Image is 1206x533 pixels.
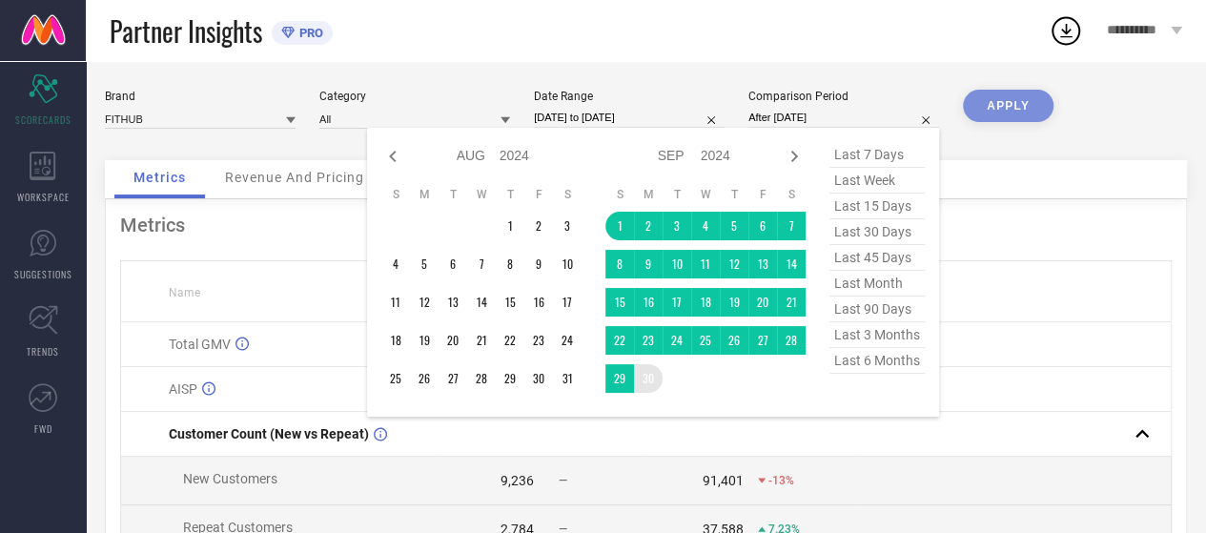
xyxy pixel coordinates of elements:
td: Sat Sep 14 2024 [777,250,806,278]
div: 91,401 [703,473,744,488]
th: Sunday [381,187,410,202]
span: Metrics [133,170,186,185]
td: Mon Sep 23 2024 [634,326,663,355]
th: Thursday [720,187,748,202]
td: Mon Aug 26 2024 [410,364,439,393]
td: Mon Aug 05 2024 [410,250,439,278]
th: Saturday [553,187,582,202]
div: Next month [783,145,806,168]
span: last 3 months [829,322,925,348]
td: Thu Sep 12 2024 [720,250,748,278]
span: Partner Insights [110,11,262,51]
input: Select date range [534,108,725,128]
span: WORKSPACE [17,190,70,204]
td: Tue Aug 27 2024 [439,364,467,393]
td: Wed Sep 11 2024 [691,250,720,278]
th: Thursday [496,187,524,202]
div: Category [319,90,510,103]
td: Wed Aug 07 2024 [467,250,496,278]
th: Wednesday [691,187,720,202]
td: Fri Aug 09 2024 [524,250,553,278]
td: Mon Aug 12 2024 [410,288,439,317]
td: Sat Aug 03 2024 [553,212,582,240]
span: TRENDS [27,344,59,359]
td: Sun Aug 25 2024 [381,364,410,393]
th: Tuesday [439,187,467,202]
th: Friday [524,187,553,202]
td: Thu Sep 19 2024 [720,288,748,317]
span: last 90 days [829,297,925,322]
span: last 45 days [829,245,925,271]
td: Sat Aug 24 2024 [553,326,582,355]
td: Sun Sep 22 2024 [605,326,634,355]
div: Previous month [381,145,404,168]
td: Fri Aug 02 2024 [524,212,553,240]
span: last 7 days [829,142,925,168]
td: Thu Aug 15 2024 [496,288,524,317]
td: Sat Aug 10 2024 [553,250,582,278]
span: Revenue And Pricing [225,170,364,185]
th: Monday [634,187,663,202]
td: Wed Sep 25 2024 [691,326,720,355]
td: Wed Aug 28 2024 [467,364,496,393]
td: Sun Aug 04 2024 [381,250,410,278]
td: Thu Aug 22 2024 [496,326,524,355]
td: Tue Aug 13 2024 [439,288,467,317]
td: Fri Aug 30 2024 [524,364,553,393]
span: SCORECARDS [15,113,72,127]
span: last month [829,271,925,297]
td: Fri Sep 27 2024 [748,326,777,355]
th: Monday [410,187,439,202]
div: Date Range [534,90,725,103]
th: Friday [748,187,777,202]
td: Fri Aug 16 2024 [524,288,553,317]
td: Tue Sep 03 2024 [663,212,691,240]
td: Thu Aug 29 2024 [496,364,524,393]
td: Sat Sep 07 2024 [777,212,806,240]
td: Wed Aug 14 2024 [467,288,496,317]
span: New Customers [183,471,277,486]
span: last week [829,168,925,194]
td: Sat Aug 17 2024 [553,288,582,317]
td: Tue Sep 17 2024 [663,288,691,317]
div: Metrics [120,214,1172,236]
td: Sat Sep 28 2024 [777,326,806,355]
td: Wed Aug 21 2024 [467,326,496,355]
span: Total GMV [169,337,231,352]
div: 9,236 [501,473,534,488]
td: Fri Aug 23 2024 [524,326,553,355]
div: Brand [105,90,296,103]
span: last 30 days [829,219,925,245]
span: -13% [768,474,794,487]
td: Fri Sep 13 2024 [748,250,777,278]
span: AISP [169,381,197,397]
td: Sun Sep 08 2024 [605,250,634,278]
td: Sat Aug 31 2024 [553,364,582,393]
td: Thu Aug 08 2024 [496,250,524,278]
th: Sunday [605,187,634,202]
td: Wed Sep 04 2024 [691,212,720,240]
th: Wednesday [467,187,496,202]
td: Wed Sep 18 2024 [691,288,720,317]
td: Mon Sep 02 2024 [634,212,663,240]
td: Tue Aug 20 2024 [439,326,467,355]
td: Sun Sep 15 2024 [605,288,634,317]
td: Fri Sep 20 2024 [748,288,777,317]
span: last 15 days [829,194,925,219]
td: Sun Aug 18 2024 [381,326,410,355]
th: Tuesday [663,187,691,202]
span: — [559,474,567,487]
input: Select comparison period [748,108,939,128]
span: last 6 months [829,348,925,374]
td: Thu Sep 05 2024 [720,212,748,240]
td: Tue Sep 10 2024 [663,250,691,278]
td: Mon Sep 30 2024 [634,364,663,393]
span: Customer Count (New vs Repeat) [169,426,369,441]
span: FWD [34,421,52,436]
th: Saturday [777,187,806,202]
div: Open download list [1049,13,1083,48]
td: Sun Aug 11 2024 [381,288,410,317]
td: Sat Sep 21 2024 [777,288,806,317]
span: PRO [295,26,323,40]
td: Thu Sep 26 2024 [720,326,748,355]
